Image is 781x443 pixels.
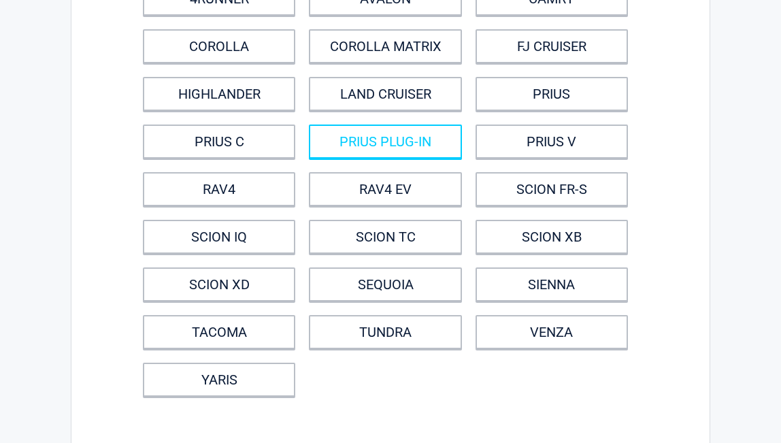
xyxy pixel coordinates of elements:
[143,220,295,254] a: SCION IQ
[476,29,628,63] a: FJ CRUISER
[476,267,628,301] a: SIENNA
[143,172,295,206] a: RAV4
[143,267,295,301] a: SCION XD
[143,77,295,111] a: HIGHLANDER
[143,29,295,63] a: COROLLA
[309,29,461,63] a: COROLLA MATRIX
[309,172,461,206] a: RAV4 EV
[309,125,461,159] a: PRIUS PLUG-IN
[143,363,295,397] a: YARIS
[309,77,461,111] a: LAND CRUISER
[476,315,628,349] a: VENZA
[476,172,628,206] a: SCION FR-S
[143,315,295,349] a: TACOMA
[309,220,461,254] a: SCION TC
[476,220,628,254] a: SCION XB
[476,77,628,111] a: PRIUS
[309,315,461,349] a: TUNDRA
[476,125,628,159] a: PRIUS V
[143,125,295,159] a: PRIUS C
[309,267,461,301] a: SEQUOIA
